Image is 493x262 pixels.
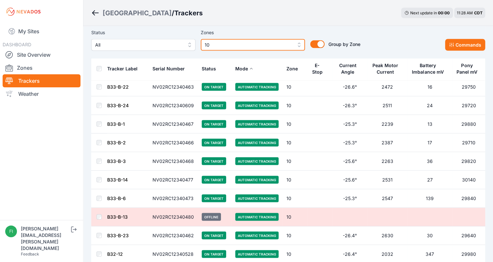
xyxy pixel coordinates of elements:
span: Automatic Tracking [235,139,279,147]
td: 2511 [368,96,407,115]
a: [GEOGRAPHIC_DATA] [103,8,172,18]
span: On Target [202,195,226,202]
div: Battery Imbalance mV [411,62,444,75]
td: -25.3° [332,115,367,134]
td: 2472 [368,78,407,96]
a: B33-B-6 [107,196,126,201]
button: Status [202,61,221,77]
a: B33-B-13 [107,214,128,220]
span: Automatic Tracking [235,157,279,165]
td: 29820 [452,152,485,171]
button: Zone [286,61,303,77]
span: Next update in [410,10,437,15]
div: 00 : 00 [438,10,450,16]
button: 10 [201,39,305,51]
a: Weather [3,87,80,100]
td: 10 [283,171,307,189]
a: Zones [3,61,80,74]
td: 2547 [368,189,407,208]
td: -26.3° [332,96,367,115]
td: NV02RC12340466 [149,134,198,152]
a: Site Overview [3,48,80,61]
td: NV02RC12340609 [149,96,198,115]
h3: Trackers [174,8,203,18]
span: Automatic Tracking [235,213,279,221]
div: Pony Panel mV [456,62,477,75]
span: On Target [202,176,226,184]
td: 2630 [368,226,407,245]
button: Pony Panel mV [456,58,481,80]
button: All [91,39,196,51]
a: B33-B-1 [107,121,125,127]
img: fidel.lopez@prim.com [5,226,17,237]
td: 29640 [452,226,485,245]
div: Peak Motor Current [371,62,399,75]
span: Automatic Tracking [235,102,279,109]
td: 16 [407,78,453,96]
td: 10 [283,134,307,152]
td: NV02RC12340473 [149,189,198,208]
td: -25.3° [332,189,367,208]
span: On Target [202,120,226,128]
span: DASHBOARD [3,42,31,47]
button: Commands [445,39,485,51]
label: Zones [201,29,305,36]
a: B33-B-22 [107,84,129,90]
span: 10 [205,41,292,49]
td: 30140 [452,171,485,189]
td: 10 [283,78,307,96]
span: On Target [202,232,226,240]
button: E-Stop [311,58,328,80]
td: -26.6° [332,78,367,96]
td: NV02RC12340477 [149,171,198,189]
span: Automatic Tracking [235,250,279,258]
button: Tracker Label [107,61,143,77]
td: 17 [407,134,453,152]
span: Automatic Tracking [235,232,279,240]
td: 2387 [368,134,407,152]
td: 29750 [452,78,485,96]
div: Serial Number [152,65,185,72]
td: 29710 [452,134,485,152]
a: Feedback [21,252,39,256]
span: Automatic Tracking [235,195,279,202]
td: 10 [283,115,307,134]
a: B33-B-3 [107,158,126,164]
td: NV02RC12340463 [149,78,198,96]
a: B33-B-2 [107,140,126,145]
span: Automatic Tracking [235,176,279,184]
td: 29720 [452,96,485,115]
td: 139 [407,189,453,208]
td: 10 [283,152,307,171]
a: B32-12 [107,251,123,257]
a: Trackers [3,74,80,87]
td: 10 [283,96,307,115]
div: [PERSON_NAME][EMAIL_ADDRESS][PERSON_NAME][DOMAIN_NAME] [21,226,70,252]
span: All [95,41,182,49]
td: 29880 [452,115,485,134]
td: 10 [283,208,307,226]
div: Mode [235,65,248,72]
span: / [172,8,174,18]
span: On Target [202,250,226,258]
a: B33-B-24 [107,103,129,108]
button: Current Angle [336,58,363,80]
button: Peak Motor Current [371,58,403,80]
td: -25.6° [332,152,367,171]
span: On Target [202,157,226,165]
td: -25.6° [332,171,367,189]
td: 30 [407,226,453,245]
span: Group by Zone [328,41,360,47]
td: -25.3° [332,134,367,152]
a: My Sites [3,23,80,39]
a: B33-B-23 [107,233,129,238]
td: NV02RC12340462 [149,226,198,245]
span: 11:28 AM [457,10,473,15]
td: -26.4° [332,226,367,245]
img: Nevados [5,7,42,17]
nav: Breadcrumb [91,5,203,22]
td: 13 [407,115,453,134]
div: Current Angle [336,62,359,75]
td: 10 [283,226,307,245]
